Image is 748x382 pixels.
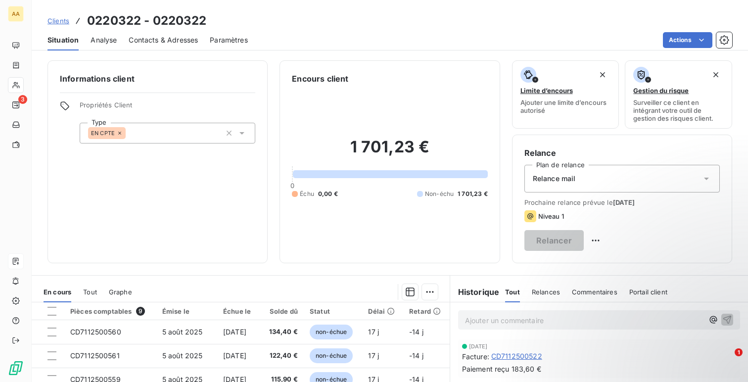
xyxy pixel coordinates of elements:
[409,328,423,336] span: -14 j
[512,60,619,129] button: Limite d’encoursAjouter une limite d’encours autorisé
[210,35,248,45] span: Paramètres
[18,95,27,104] span: 3
[310,348,353,363] span: non-échue
[505,288,520,296] span: Tout
[47,35,79,45] span: Situation
[8,97,23,113] a: 3
[633,98,724,122] span: Surveiller ce client en intégrant votre outil de gestion des risques client.
[735,348,743,356] span: 1
[47,17,69,25] span: Clients
[70,351,120,360] span: CD7112500561
[520,87,573,95] span: Limite d’encours
[491,351,542,361] span: CD7112500522
[292,73,348,85] h6: Encours client
[533,174,576,184] span: Relance mail
[80,101,255,115] span: Propriétés Client
[368,307,397,315] div: Délai
[714,348,738,372] iframe: Intercom live chat
[83,288,97,296] span: Tout
[70,328,121,336] span: CD7112500560
[60,73,255,85] h6: Informations client
[663,32,712,48] button: Actions
[462,351,489,362] span: Facture :
[290,182,294,190] span: 0
[625,60,732,129] button: Gestion du risqueSurveiller ce client en intégrant votre outil de gestion des risques client.
[91,130,115,136] span: EN CPTE
[409,351,423,360] span: -14 j
[265,351,298,361] span: 122,40 €
[87,12,207,30] h3: 0220322 - 0220322
[223,351,246,360] span: [DATE]
[265,327,298,337] span: 134,40 €
[162,328,203,336] span: 5 août 2025
[292,137,487,167] h2: 1 701,23 €
[162,351,203,360] span: 5 août 2025
[633,87,689,95] span: Gestion du risque
[512,364,541,374] span: 183,60 €
[425,190,454,198] span: Non-échu
[524,230,584,251] button: Relancer
[310,307,356,315] div: Statut
[450,286,500,298] h6: Historique
[458,190,488,198] span: 1 701,23 €
[310,325,353,339] span: non-échue
[265,307,298,315] div: Solde dû
[44,288,71,296] span: En cours
[136,307,145,316] span: 9
[520,98,611,114] span: Ajouter une limite d’encours autorisé
[70,307,150,316] div: Pièces comptables
[368,351,379,360] span: 17 j
[409,307,444,315] div: Retard
[532,288,560,296] span: Relances
[109,288,132,296] span: Graphe
[8,6,24,22] div: AA
[8,360,24,376] img: Logo LeanPay
[300,190,314,198] span: Échu
[129,35,198,45] span: Contacts & Adresses
[524,198,720,206] span: Prochaine relance prévue le
[538,212,564,220] span: Niveau 1
[613,198,635,206] span: [DATE]
[462,364,510,374] span: Paiement reçu
[162,307,211,315] div: Émise le
[368,328,379,336] span: 17 j
[126,129,134,138] input: Ajouter une valeur
[47,16,69,26] a: Clients
[524,147,720,159] h6: Relance
[223,307,253,315] div: Échue le
[91,35,117,45] span: Analyse
[469,343,488,349] span: [DATE]
[318,190,338,198] span: 0,00 €
[223,328,246,336] span: [DATE]
[550,286,748,355] iframe: Intercom notifications message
